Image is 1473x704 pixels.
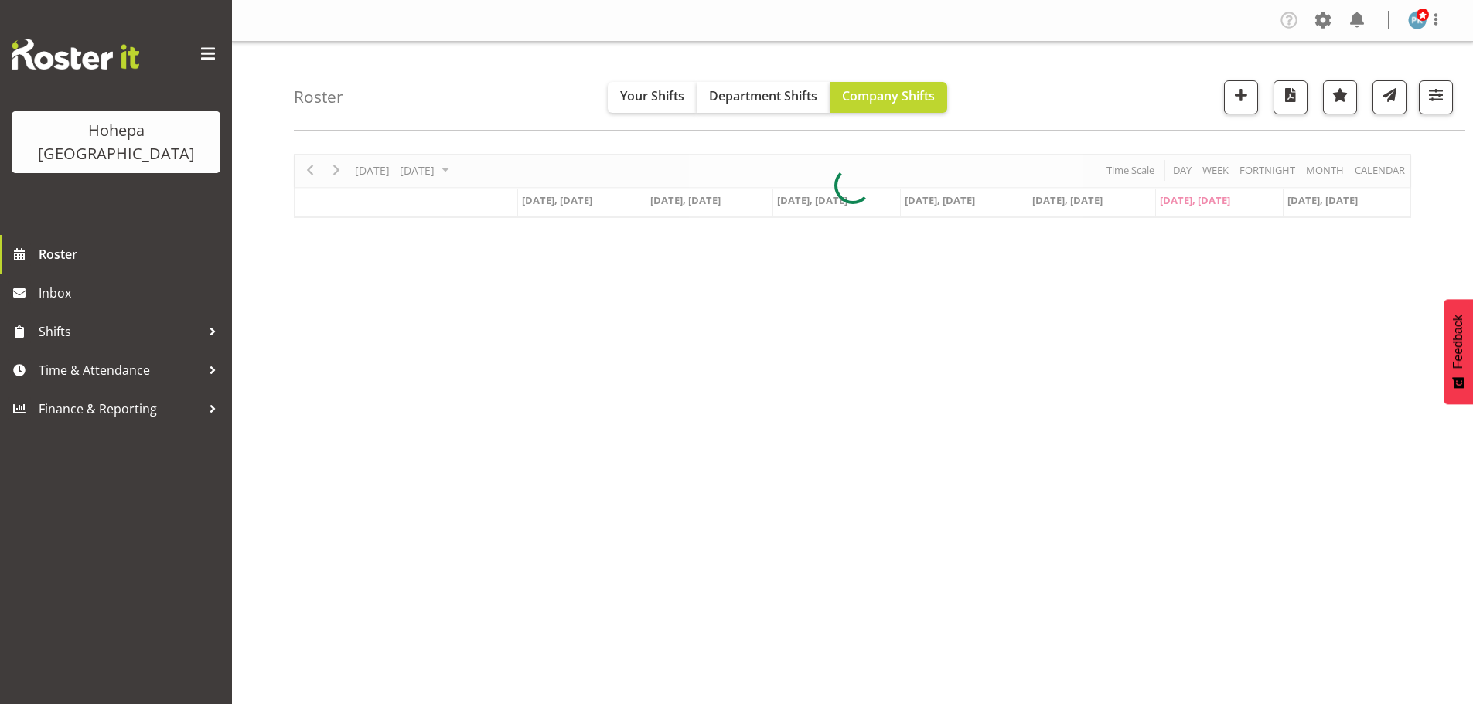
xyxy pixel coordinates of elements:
[830,82,947,113] button: Company Shifts
[620,87,684,104] span: Your Shifts
[1274,80,1308,114] button: Download a PDF of the roster according to the set date range.
[1419,80,1453,114] button: Filter Shifts
[1451,315,1465,369] span: Feedback
[39,243,224,266] span: Roster
[39,281,224,304] span: Inbox
[1408,11,1427,29] img: poonam-kade5940.jpg
[27,119,205,165] div: Hohepa [GEOGRAPHIC_DATA]
[39,320,201,343] span: Shifts
[709,87,817,104] span: Department Shifts
[39,359,201,382] span: Time & Attendance
[39,397,201,420] span: Finance & Reporting
[12,39,139,70] img: Rosterit website logo
[697,82,830,113] button: Department Shifts
[1444,299,1473,404] button: Feedback - Show survey
[1323,80,1357,114] button: Highlight an important date within the roster.
[294,88,343,106] h4: Roster
[608,82,697,113] button: Your Shifts
[1372,80,1407,114] button: Send a list of all shifts for the selected filtered period to all rostered employees.
[1224,80,1258,114] button: Add a new shift
[842,87,935,104] span: Company Shifts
